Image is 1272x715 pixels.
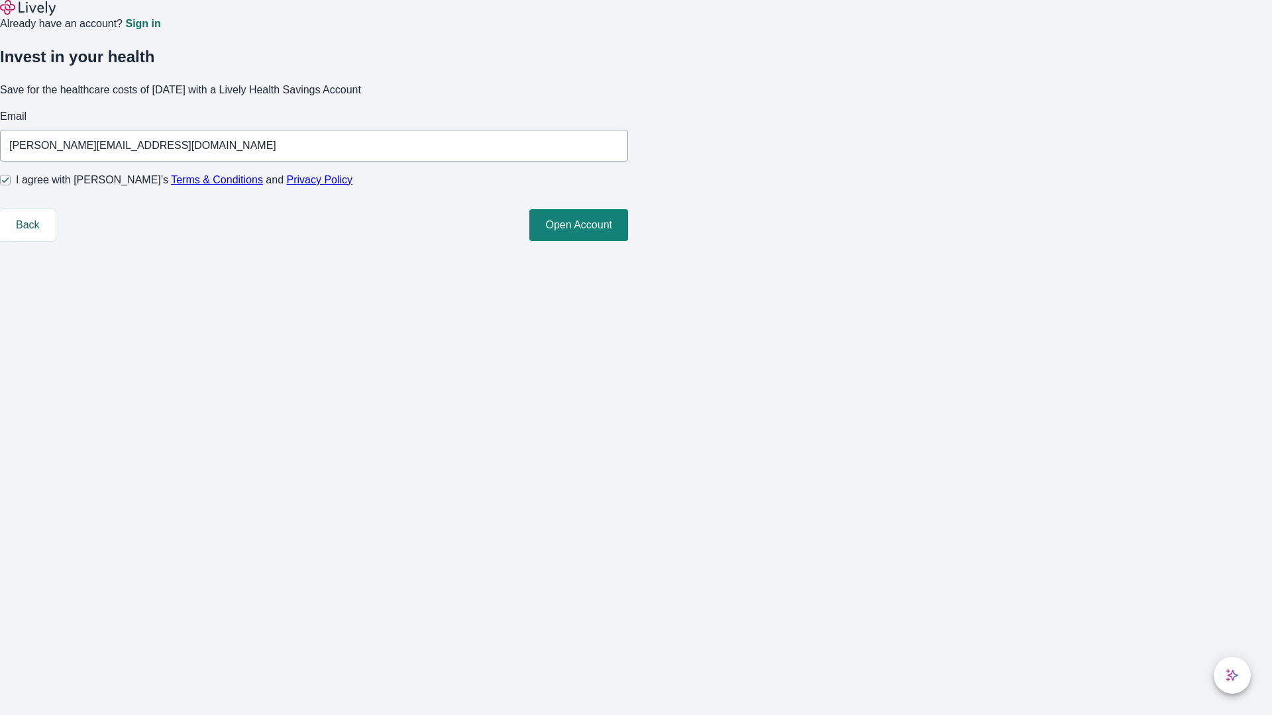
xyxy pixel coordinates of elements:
a: Sign in [125,19,160,29]
a: Privacy Policy [287,174,353,185]
a: Terms & Conditions [171,174,263,185]
span: I agree with [PERSON_NAME]’s and [16,172,352,188]
button: Open Account [529,209,628,241]
svg: Lively AI Assistant [1226,669,1239,682]
button: chat [1214,657,1251,694]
